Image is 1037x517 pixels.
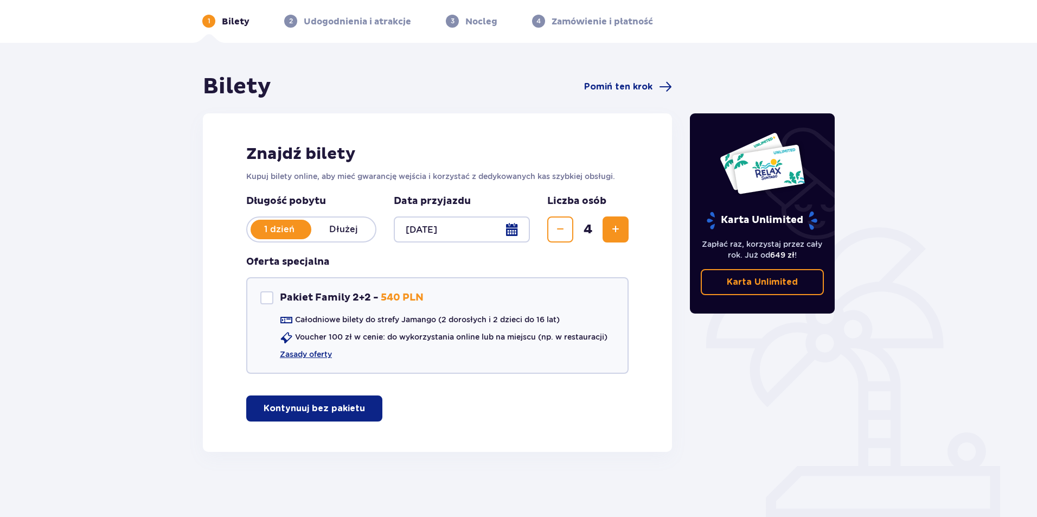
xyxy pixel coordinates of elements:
div: 3Nocleg [446,15,497,28]
p: Dłużej [311,224,375,235]
h1: Bilety [203,73,271,100]
div: 2Udogodnienia i atrakcje [284,15,411,28]
img: Dwie karty całoroczne do Suntago z napisem 'UNLIMITED RELAX', na białym tle z tropikalnymi liśćmi... [719,132,805,195]
a: Pomiń ten krok [584,80,672,93]
button: Zmniejsz [547,216,573,242]
span: Pomiń ten krok [584,81,652,93]
p: 4 [536,16,541,26]
p: Kontynuuj bez pakietu [264,403,365,414]
div: 1Bilety [202,15,249,28]
p: Karta Unlimited [727,276,798,288]
p: Pakiet Family 2+2 - [280,291,379,304]
p: Nocleg [465,16,497,28]
p: Karta Unlimited [706,211,818,230]
div: 4Zamówienie i płatność [532,15,653,28]
p: Data przyjazdu [394,195,471,208]
button: Kontynuuj bez pakietu [246,395,382,422]
p: 1 [208,16,210,26]
span: 4 [575,221,600,238]
h2: Znajdź bilety [246,144,629,164]
span: 649 zł [770,251,795,259]
p: 540 PLN [381,291,424,304]
p: Liczba osób [547,195,606,208]
p: Całodniowe bilety do strefy Jamango (2 dorosłych i 2 dzieci do 16 lat) [295,314,560,325]
p: Kupuj bilety online, aby mieć gwarancję wejścia i korzystać z dedykowanych kas szybkiej obsługi. [246,171,629,182]
p: Zamówienie i płatność [552,16,653,28]
p: Bilety [222,16,249,28]
p: 2 [289,16,293,26]
a: Zasady oferty [280,349,332,360]
p: Voucher 100 zł w cenie: do wykorzystania online lub na miejscu (np. w restauracji) [295,331,607,342]
a: Karta Unlimited [701,269,824,295]
button: Zwiększ [603,216,629,242]
p: Długość pobytu [246,195,376,208]
p: 1 dzień [247,224,311,235]
h3: Oferta specjalna [246,256,330,269]
p: Udogodnienia i atrakcje [304,16,411,28]
p: 3 [451,16,455,26]
p: Zapłać raz, korzystaj przez cały rok. Już od ! [701,239,824,260]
